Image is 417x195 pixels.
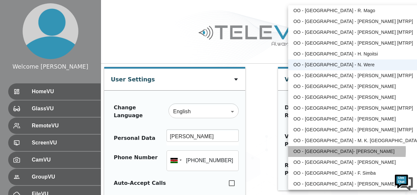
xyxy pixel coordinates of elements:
div: Chat with us now [34,34,110,43]
span: We're online! [38,57,90,123]
img: Chat Widget [394,172,414,192]
div: Minimize live chat window [108,3,123,19]
textarea: Type your message and hit 'Enter' [3,127,125,150]
img: d_736959983_company_1615157101543_736959983 [11,31,28,47]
